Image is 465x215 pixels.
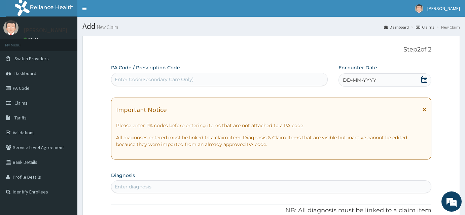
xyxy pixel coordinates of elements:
div: Enter Code(Secondary Care Only) [115,76,194,83]
h1: Important Notice [116,106,167,113]
span: [PERSON_NAME] [427,5,460,11]
img: User Image [415,4,423,13]
p: All diagnoses entered must be linked to a claim item. Diagnosis & Claim Items that are visible bu... [116,134,426,148]
span: Dashboard [14,70,36,76]
small: New Claim [96,25,118,30]
label: PA Code / Prescription Code [111,64,180,71]
span: Tariffs [14,115,27,121]
a: Online [24,37,40,41]
span: DD-MM-YYYY [343,77,376,83]
label: Encounter Date [338,64,377,71]
li: New Claim [435,24,460,30]
span: Claims [14,100,28,106]
h1: Add [82,22,460,31]
p: [PERSON_NAME] [24,27,68,33]
p: NB: All diagnosis must be linked to a claim item [111,206,431,215]
a: Dashboard [384,24,409,30]
label: Diagnosis [111,172,135,179]
p: Step 2 of 2 [111,46,431,53]
p: Please enter PA codes before entering items that are not attached to a PA code [116,122,426,129]
div: Enter diagnosis [115,183,151,190]
a: Claims [416,24,434,30]
span: Switch Providers [14,56,49,62]
img: User Image [3,20,19,35]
